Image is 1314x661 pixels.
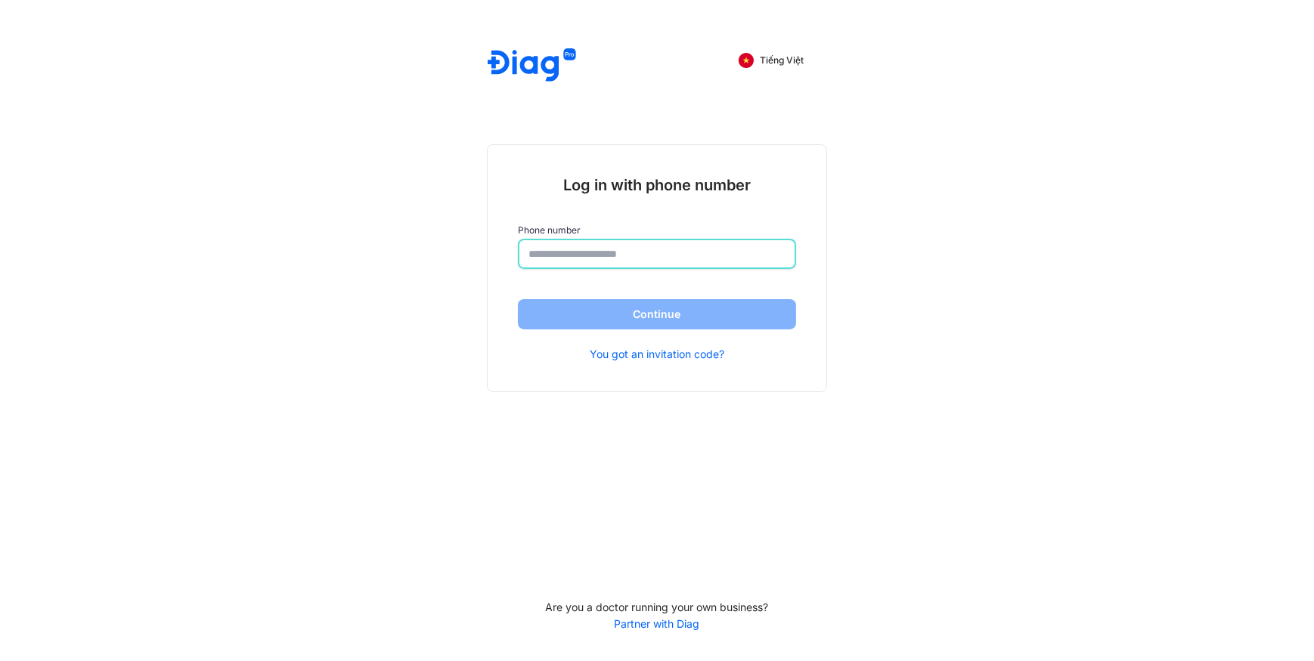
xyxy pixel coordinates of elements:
[487,617,827,631] a: Partner with Diag
[728,48,814,73] button: Tiếng Việt
[739,53,754,68] img: Tiếng Việt
[488,48,576,84] img: logo
[518,175,796,195] div: Log in with phone number
[518,299,796,329] button: Continue
[518,225,796,236] label: Phone number
[590,347,724,361] a: You got an invitation code?
[760,55,804,66] span: Tiếng Việt
[487,601,827,614] div: Are you a doctor running your own business?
